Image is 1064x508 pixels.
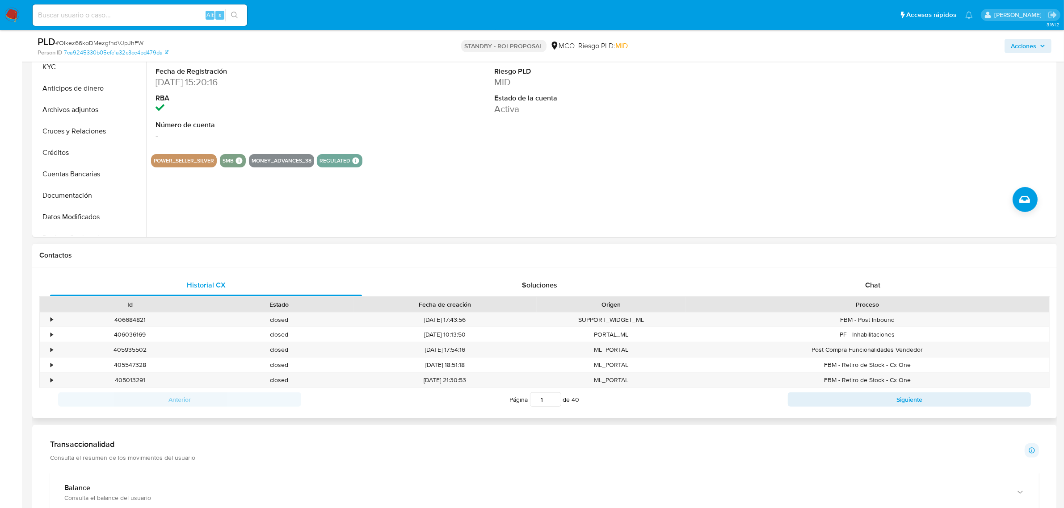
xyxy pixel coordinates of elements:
[360,300,530,309] div: Fecha de creación
[579,41,628,51] span: Riesgo PLD:
[537,358,686,372] div: ML_PORTAL
[1048,10,1057,20] a: Salir
[206,11,214,19] span: Alt
[58,392,301,407] button: Anterior
[204,373,353,387] div: closed
[1005,39,1051,53] button: Acciones
[865,280,880,290] span: Chat
[55,327,204,342] div: 406036169
[788,392,1031,407] button: Siguiente
[204,312,353,327] div: closed
[686,312,1049,327] div: FBM - Post Inbound
[38,34,55,49] b: PLD
[686,327,1049,342] div: PF - Inhabilitaciones
[34,185,146,206] button: Documentación
[50,346,53,354] div: •
[62,300,198,309] div: Id
[572,395,580,404] span: 40
[353,373,537,387] div: [DATE] 21:30:53
[50,330,53,339] div: •
[55,38,143,47] span: # Olkez66koDMezgfhdVJpJhFW
[55,373,204,387] div: 405013291
[34,142,146,163] button: Créditos
[494,76,711,88] dd: MID
[156,76,373,88] dd: [DATE] 15:20:16
[55,358,204,372] div: 405547328
[543,300,679,309] div: Origen
[64,49,168,57] a: 7ca9245330b05efc1a32c3ce4bd479da
[50,376,53,384] div: •
[156,120,373,130] dt: Número de cuenta
[204,358,353,372] div: closed
[34,56,146,78] button: KYC
[1011,39,1036,53] span: Acciones
[537,342,686,357] div: ML_PORTAL
[686,342,1049,357] div: Post Compra Funcionalidades Vendedor
[522,280,557,290] span: Soluciones
[1047,21,1060,28] span: 3.161.2
[55,312,204,327] div: 406684821
[50,316,53,324] div: •
[204,327,353,342] div: closed
[156,67,373,76] dt: Fecha de Registración
[50,361,53,369] div: •
[33,9,247,21] input: Buscar usuario o caso...
[34,163,146,185] button: Cuentas Bancarias
[510,392,580,407] span: Página de
[494,93,711,103] dt: Estado de la cuenta
[353,312,537,327] div: [DATE] 17:43:56
[616,41,628,51] span: MID
[550,41,575,51] div: MCO
[156,93,373,103] dt: RBA
[494,103,711,115] dd: Activa
[187,280,226,290] span: Historial CX
[353,342,537,357] div: [DATE] 17:54:16
[537,373,686,387] div: ML_PORTAL
[906,10,956,20] span: Accesos rápidos
[537,327,686,342] div: PORTAL_ML
[210,300,347,309] div: Estado
[537,312,686,327] div: SUPPORT_WIDGET_ML
[204,342,353,357] div: closed
[494,67,711,76] dt: Riesgo PLD
[219,11,221,19] span: s
[156,129,373,142] dd: -
[34,121,146,142] button: Cruces y Relaciones
[686,358,1049,372] div: FBM - Retiro de Stock - Cx One
[39,251,1050,260] h1: Contactos
[686,373,1049,387] div: FBM - Retiro de Stock - Cx One
[225,9,244,21] button: search-icon
[461,40,547,52] p: STANDBY - ROI PROPOSAL
[38,49,62,57] b: Person ID
[34,206,146,228] button: Datos Modificados
[965,11,973,19] a: Notificaciones
[692,300,1043,309] div: Proceso
[55,342,204,357] div: 405935502
[353,358,537,372] div: [DATE] 18:51:18
[34,78,146,99] button: Anticipos de dinero
[353,327,537,342] div: [DATE] 10:13:50
[34,228,146,249] button: Devices Geolocation
[34,99,146,121] button: Archivos adjuntos
[994,11,1045,19] p: felipe.cayon@mercadolibre.com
